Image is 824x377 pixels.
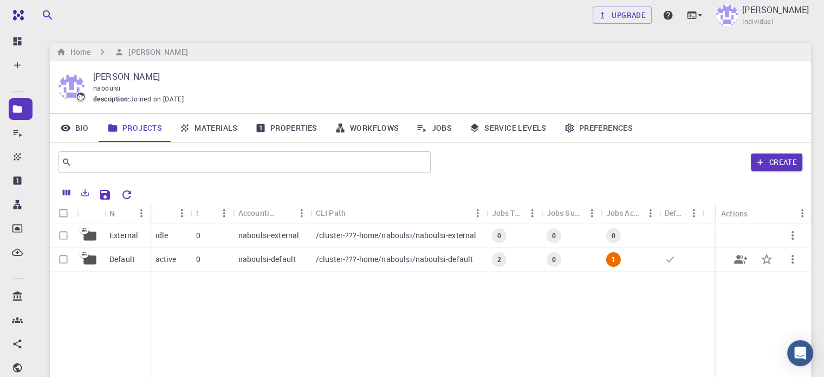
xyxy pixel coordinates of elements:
p: [PERSON_NAME] [93,70,794,83]
button: Menu [216,205,233,222]
p: /cluster-???-home/naboulsi/naboulsi-external [316,230,477,241]
button: Export [76,184,94,201]
p: 0 [196,230,200,241]
div: CLI Path [316,202,346,223]
span: Joined on [DATE] [130,94,184,105]
div: Icon [77,203,104,224]
a: Materials [171,114,246,142]
button: Sort [156,205,173,222]
span: naboulsi [93,84,120,92]
div: CLI Path [310,202,486,223]
button: Columns [57,184,76,201]
nav: breadcrumb [54,46,190,58]
a: Jobs [407,114,460,142]
p: External [109,230,138,241]
p: 0 [196,254,200,265]
div: Default [659,202,703,223]
button: Reset Explorer Settings [116,184,138,206]
div: Name [109,203,115,224]
button: Set default [754,246,780,272]
button: Sort [276,205,293,222]
button: Save Explorer Settings [94,184,116,206]
div: Jobs Subm. [547,202,583,223]
p: active [155,254,177,265]
h6: Home [66,46,90,58]
div: Jobs Active [601,202,659,223]
div: Accounting slug [233,202,310,223]
a: Bio [50,114,99,142]
span: 0 [547,231,560,240]
button: Menu [293,205,310,222]
a: Upgrade [593,7,652,24]
div: Jobs Subm. [541,202,601,223]
div: Actions [721,203,748,224]
h6: [PERSON_NAME] [124,46,187,58]
button: Menu [173,205,191,222]
div: Accounting slug [238,202,276,223]
span: 2 [492,255,505,264]
div: Jobs Total [492,202,524,223]
div: Status [150,202,191,223]
a: Projects [99,114,171,142]
img: logo [9,10,24,21]
p: [PERSON_NAME] [742,3,809,16]
span: 1 [607,255,619,264]
div: Jobs Total [486,202,541,223]
p: idle [155,230,168,241]
button: Menu [133,205,150,222]
a: Properties [246,114,326,142]
button: Create [751,154,802,171]
div: Status [155,202,156,223]
span: 0 [607,231,619,240]
span: Assistance [17,8,70,17]
span: 0 [492,231,505,240]
p: /cluster-???-home/naboulsi/naboulsi-default [316,254,473,265]
div: Jobs Active [606,202,642,223]
button: Menu [469,205,486,222]
div: Default [665,202,685,223]
span: 0 [547,255,560,264]
p: naboulsi-default [238,254,296,265]
div: Open Intercom Messenger [787,340,813,366]
p: Default [109,254,135,265]
button: Menu [685,205,703,222]
button: Sort [198,205,216,222]
button: Menu [583,205,601,222]
p: naboulsi-external [238,230,300,241]
a: Preferences [555,114,641,142]
div: Name [104,203,150,224]
button: Menu [642,205,659,222]
button: Share [728,246,754,272]
div: Shared [196,202,198,223]
div: Actions [716,203,811,224]
button: Menu [524,205,541,222]
span: description : [93,94,130,105]
a: Workflows [326,114,408,142]
a: Service Levels [460,114,555,142]
div: Shared [191,202,233,223]
img: aicha naboulsi [716,4,738,26]
span: Individual [742,16,773,27]
button: Sort [115,205,133,222]
button: Menu [794,205,811,222]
